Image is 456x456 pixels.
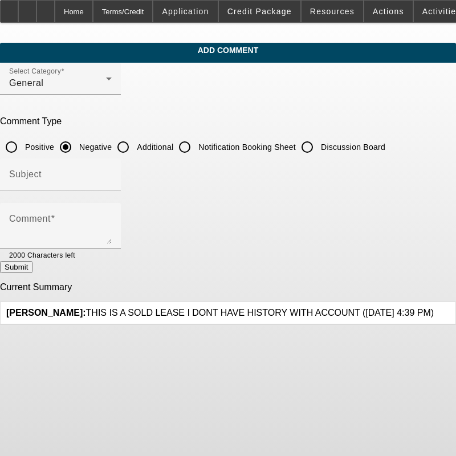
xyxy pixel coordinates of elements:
[9,78,43,88] span: General
[373,7,404,16] span: Actions
[162,7,209,16] span: Application
[153,1,217,22] button: Application
[196,141,296,153] label: Notification Booking Sheet
[9,68,61,75] mat-label: Select Category
[364,1,413,22] button: Actions
[135,141,173,153] label: Additional
[9,169,42,179] mat-label: Subject
[23,141,54,153] label: Positive
[9,249,75,261] mat-hint: 2000 Characters left
[227,7,292,16] span: Credit Package
[9,46,447,55] span: Add Comment
[319,141,385,153] label: Discussion Board
[6,308,434,317] span: THIS IS A SOLD LEASE I DONT HAVE HISTORY WITH ACCOUNT ([DATE] 4:39 PM)
[9,214,51,223] mat-label: Comment
[77,141,112,153] label: Negative
[302,1,363,22] button: Resources
[6,308,86,317] b: [PERSON_NAME]:
[219,1,300,22] button: Credit Package
[310,7,355,16] span: Resources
